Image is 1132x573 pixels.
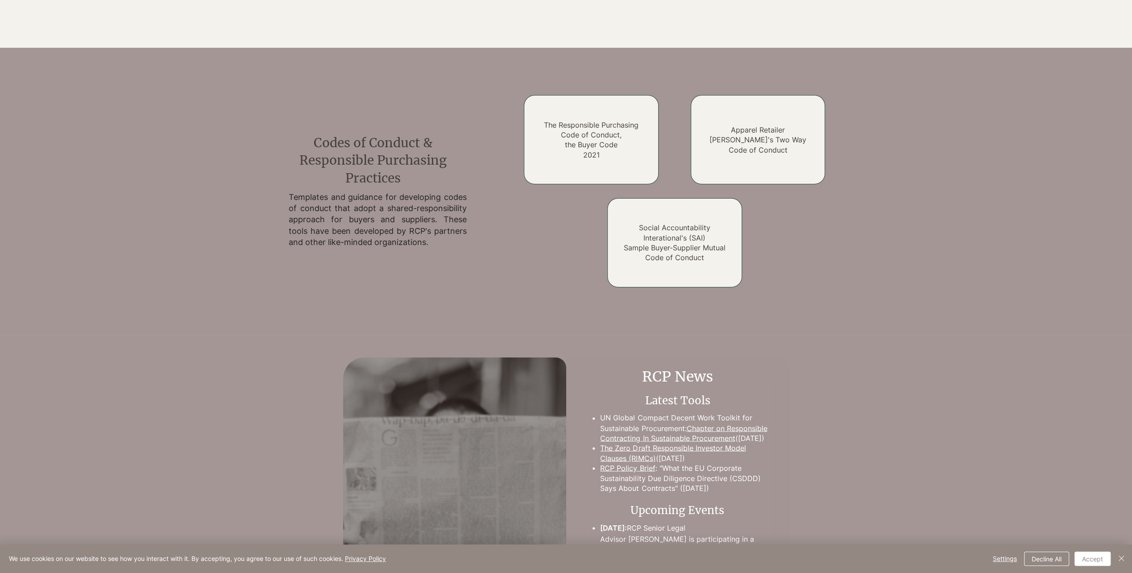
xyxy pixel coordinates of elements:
[600,463,760,492] a: : "What the EU Corporate Sustainability Due Diligence Directive (CSDDD) Says About Contracts" ([D...
[600,523,627,532] span: [DATE]:
[289,192,467,247] span: Templates and guidance for developing codes of conduct that adopt a shared-responsibility approac...
[588,393,768,408] h3: Latest Tools
[600,443,767,463] p: (
[1024,552,1069,566] button: Decline All
[682,453,684,462] a: )
[1074,552,1111,566] button: Accept
[288,134,467,248] div: main content
[600,443,746,462] a: The Zero Draft Responsible Investor Model Clauses (RIMCs)
[345,555,386,562] a: Privacy Policy
[709,125,806,154] a: Apparel Retailer [PERSON_NAME]'s Two Way Code of Conduct
[299,135,447,186] span: Codes of Conduct & Responsible Purchasing Practices
[1116,553,1127,564] img: Close
[658,453,682,462] a: [DATE]
[544,120,639,159] a: The Responsible Purchasing Code of Conduct,the Buyer Code2021
[9,555,386,563] span: We use cookies on our website to see how you interact with it. By accepting, you agree to our use...
[624,223,726,262] a: Social Accountability Interational's (SAI)Sample Buyer-Supplier Mutual Code of Conduct
[587,502,767,518] h2: Upcoming Events
[600,463,655,472] a: RCP Policy Brief
[1116,552,1127,566] button: Close
[588,367,768,387] h2: RCP News
[600,413,767,443] p: UN Global Compact Decent Work Toolkit for Sustainable Procurement: ([DATE])
[993,552,1017,565] span: Settings
[600,424,767,442] a: Chapter on Responsible Contracting In Sustainable Procurement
